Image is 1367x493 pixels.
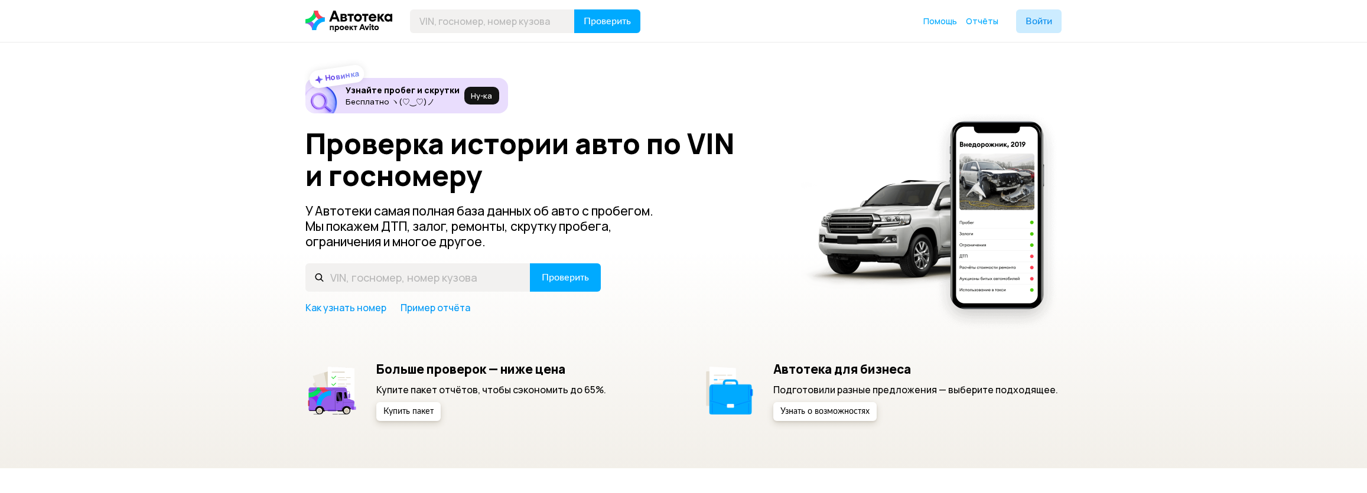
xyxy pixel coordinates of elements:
button: Проверить [530,263,601,292]
a: Помощь [923,15,957,27]
p: Купите пакет отчётов, чтобы сэкономить до 65%. [376,383,606,396]
h5: Автотека для бизнеса [773,361,1058,377]
p: Бесплатно ヽ(♡‿♡)ノ [346,97,460,106]
p: Подготовили разные предложения — выберите подходящее. [773,383,1058,396]
button: Купить пакет [376,402,441,421]
strong: Новинка [324,68,360,83]
input: VIN, госномер, номер кузова [410,9,575,33]
span: Купить пакет [383,407,434,416]
h1: Проверка истории авто по VIN и госномеру [305,128,786,191]
h5: Больше проверок — ниже цена [376,361,606,377]
a: Как узнать номер [305,301,386,314]
button: Проверить [574,9,640,33]
span: Узнать о возможностях [780,407,870,416]
h6: Узнайте пробег и скрутки [346,85,460,96]
span: Проверить [584,17,631,26]
a: Отчёты [966,15,998,27]
span: Войти [1026,17,1052,26]
span: Проверить [542,273,589,282]
a: Пример отчёта [401,301,470,314]
button: Войти [1016,9,1062,33]
span: Ну‑ка [471,91,492,100]
input: VIN, госномер, номер кузова [305,263,530,292]
p: У Автотеки самая полная база данных об авто с пробегом. Мы покажем ДТП, залог, ремонты, скрутку п... [305,203,673,249]
button: Узнать о возможностях [773,402,877,421]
